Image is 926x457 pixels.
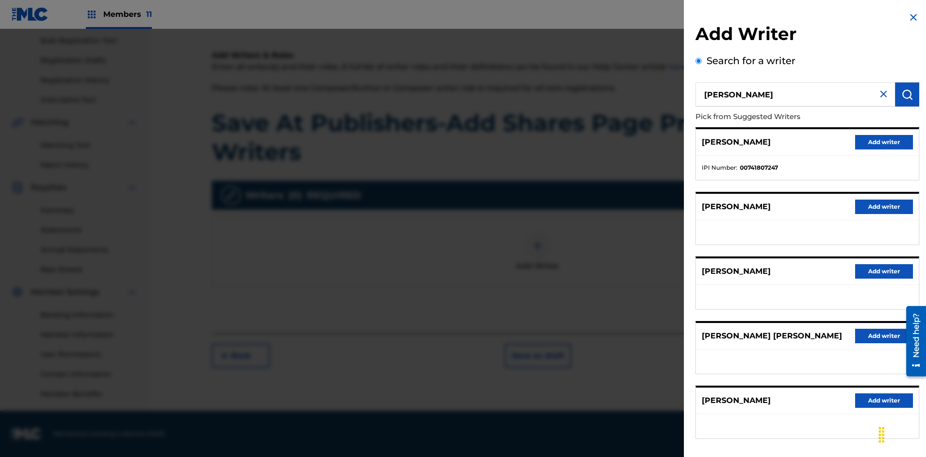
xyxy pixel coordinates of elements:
span: Members [103,9,152,20]
img: Top Rightsholders [86,9,97,20]
strong: 00741807247 [740,163,778,172]
button: Add writer [855,135,913,149]
p: [PERSON_NAME] [702,395,771,406]
button: Add writer [855,329,913,343]
img: Search Works [901,89,913,100]
iframe: Chat Widget [878,411,926,457]
img: close [878,88,889,100]
h2: Add Writer [695,23,919,48]
span: IPI Number : [702,163,737,172]
p: [PERSON_NAME] [702,266,771,277]
span: 11 [146,10,152,19]
iframe: Resource Center [899,302,926,381]
p: [PERSON_NAME] [PERSON_NAME] [702,330,842,342]
label: Search for a writer [707,55,795,67]
button: Add writer [855,393,913,408]
p: [PERSON_NAME] [702,136,771,148]
button: Add writer [855,264,913,279]
img: MLC Logo [12,7,49,21]
input: Search writer's name or IPI Number [695,82,895,107]
p: Pick from Suggested Writers [695,107,864,127]
button: Add writer [855,200,913,214]
p: [PERSON_NAME] [702,201,771,213]
div: Drag [874,420,889,449]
